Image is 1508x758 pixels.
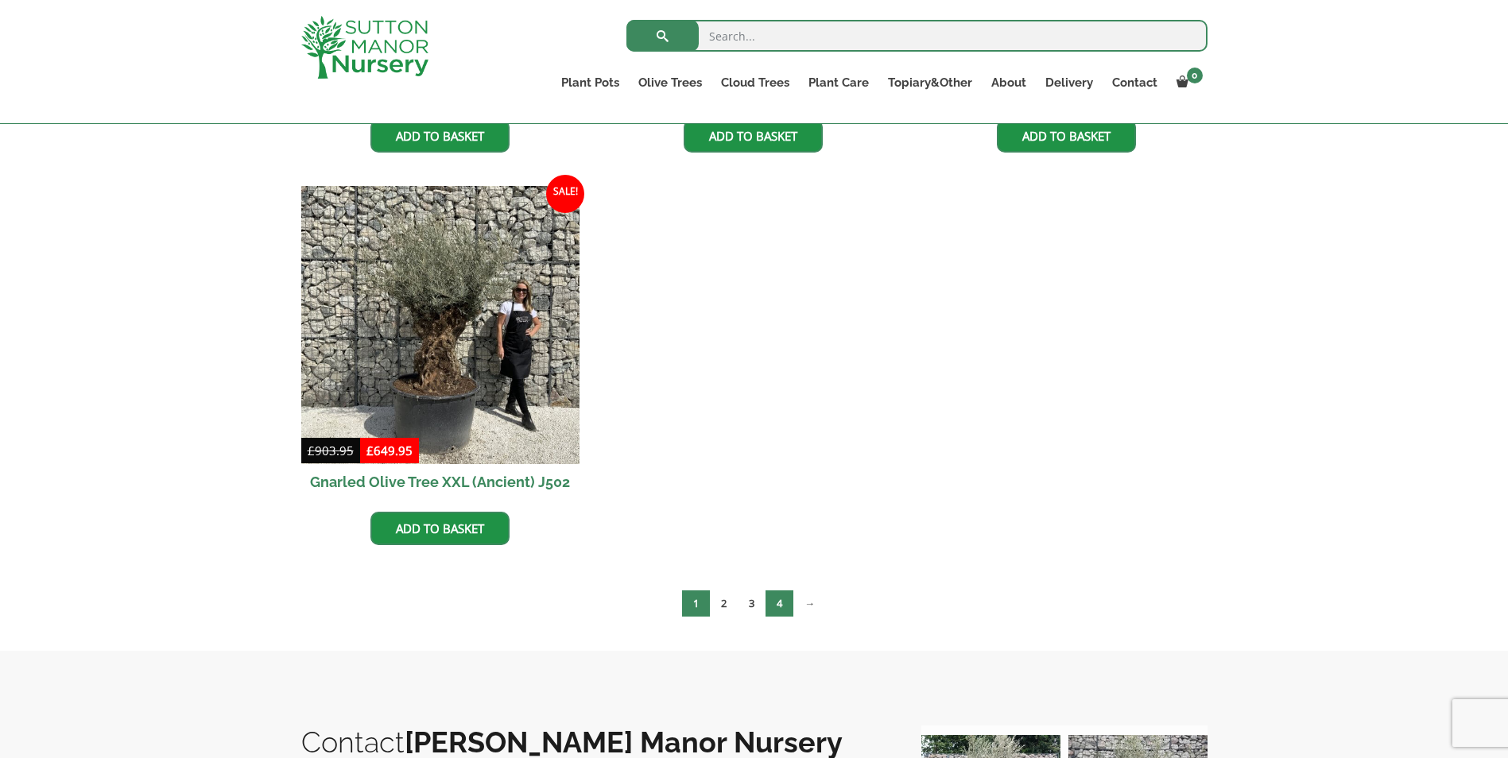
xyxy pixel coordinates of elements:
a: Delivery [1036,72,1103,94]
a: Add to basket: “Gnarled Olive Tree XXL (Ancient) J504” [684,119,823,153]
a: Add to basket: “Gnarled Olive Tree XXL (Ancient) J502” [370,512,510,545]
a: Page 2 [710,590,738,617]
span: £ [308,443,315,458]
a: Contact [1103,72,1167,94]
a: Add to basket: “Gnarled Olive Tree XXL (Ancient) J505” [370,119,510,153]
a: Page 3 [738,590,766,617]
nav: Product Pagination [301,590,1208,623]
span: £ [366,443,374,458]
span: Page 1 [682,590,710,617]
bdi: 649.95 [366,443,413,458]
h2: Gnarled Olive Tree XXL (Ancient) J502 [301,464,580,500]
a: Plant Care [799,72,878,94]
a: About [982,72,1036,94]
a: Sale! Gnarled Olive Tree XXL (Ancient) J502 [301,186,580,501]
input: Search... [626,20,1208,52]
span: Sale! [546,175,584,213]
img: logo [301,16,428,79]
a: Plant Pots [552,72,629,94]
a: Olive Trees [629,72,711,94]
img: Gnarled Olive Tree XXL (Ancient) J502 [301,186,580,465]
a: Page 4 [766,590,793,617]
a: Add to basket: “Gnarled Olive Tree XXL (Ancient) J503” [997,119,1136,153]
a: Cloud Trees [711,72,799,94]
span: 0 [1187,68,1203,83]
a: Topiary&Other [878,72,982,94]
a: 0 [1167,72,1208,94]
bdi: 903.95 [308,443,354,458]
a: → [793,590,826,617]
